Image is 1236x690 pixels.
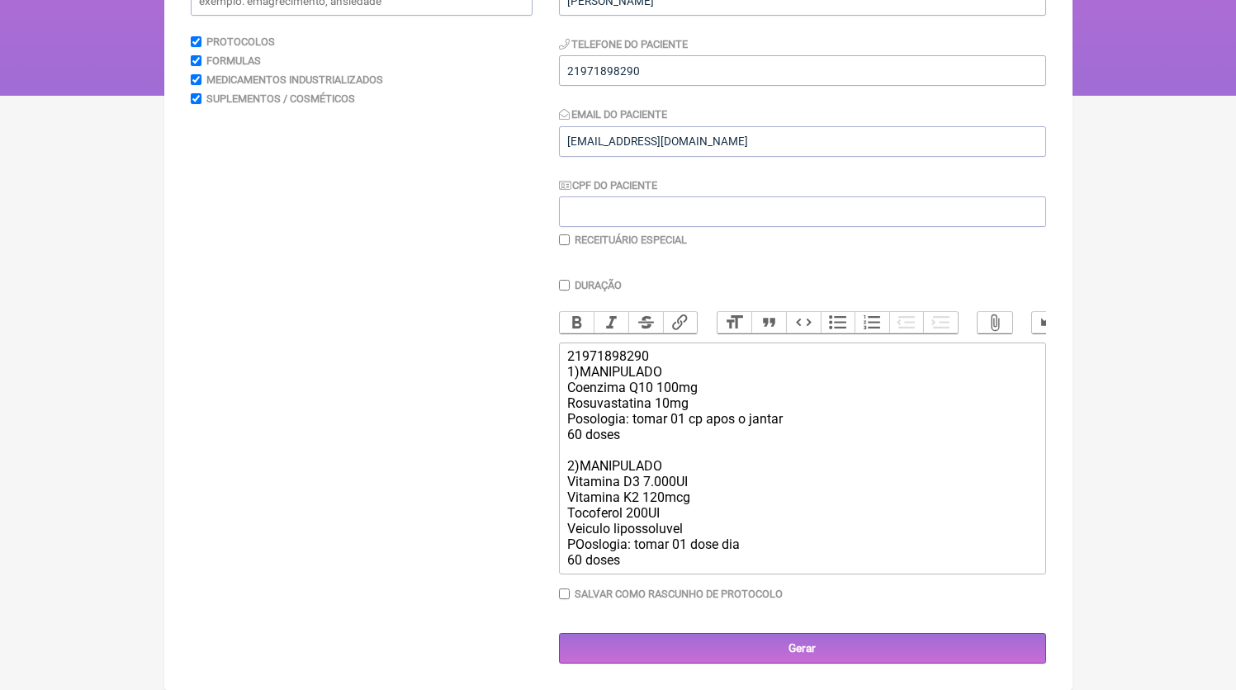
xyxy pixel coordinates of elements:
[786,312,821,333] button: Code
[559,179,658,191] label: CPF do Paciente
[1032,312,1067,333] button: Undo
[821,312,855,333] button: Bullets
[575,588,783,600] label: Salvar como rascunho de Protocolo
[206,92,355,105] label: Suplementos / Cosméticos
[923,312,958,333] button: Increase Level
[206,73,383,86] label: Medicamentos Industrializados
[559,38,689,50] label: Telefone do Paciente
[560,312,594,333] button: Bold
[717,312,752,333] button: Heading
[663,312,698,333] button: Link
[206,35,275,48] label: Protocolos
[594,312,628,333] button: Italic
[978,312,1012,333] button: Attach Files
[575,234,687,246] label: Receituário Especial
[855,312,889,333] button: Numbers
[559,633,1046,664] input: Gerar
[628,312,663,333] button: Strikethrough
[567,348,1036,568] div: 21971898290 1)MANIPULADO Coenzima Q10 100mg Rosuvastatina 10mg Posologia: tomar 01 cp apos o jant...
[889,312,924,333] button: Decrease Level
[206,54,261,67] label: Formulas
[751,312,786,333] button: Quote
[575,279,622,291] label: Duração
[559,108,668,121] label: Email do Paciente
